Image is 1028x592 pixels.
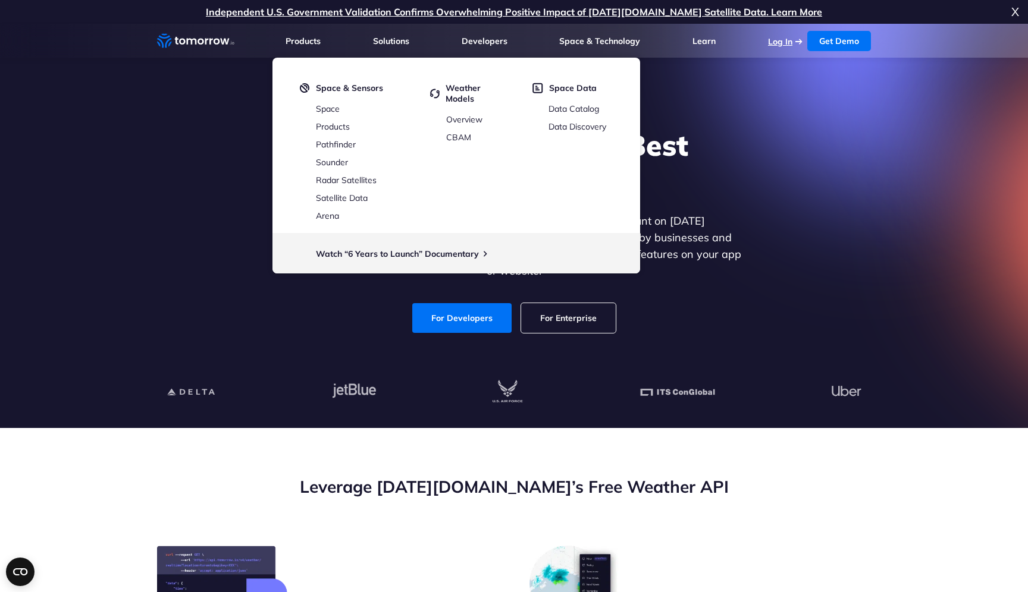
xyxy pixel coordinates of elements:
a: Data Discovery [549,121,606,132]
a: Satellite Data [316,193,368,203]
a: Products [316,121,350,132]
img: space-data.svg [532,83,543,93]
a: Pathfinder [316,139,356,150]
a: CBAM [446,132,471,143]
img: satelight.svg [300,83,310,93]
span: Weather Models [446,83,510,104]
a: Products [286,36,321,46]
a: Independent U.S. Government Validation Confirms Overwhelming Positive Impact of [DATE][DOMAIN_NAM... [206,6,822,18]
span: Space Data [549,83,597,93]
a: Learn [692,36,716,46]
a: Watch “6 Years to Launch” Documentary [316,248,479,259]
a: Developers [462,36,507,46]
span: Space & Sensors [316,83,383,93]
a: Arena [316,210,339,221]
a: Log In [768,36,792,47]
img: cycled.svg [430,83,440,104]
a: Sounder [316,157,348,168]
a: Radar Satellites [316,175,377,185]
h2: Leverage [DATE][DOMAIN_NAME]’s Free Weather API [157,476,871,498]
a: Data Catalog [549,103,599,114]
a: Overview [446,114,482,125]
button: Open CMP widget [6,558,35,586]
a: For Developers [412,303,512,333]
a: Space & Technology [559,36,640,46]
a: Space [316,103,340,114]
a: For Enterprise [521,303,616,333]
a: Home link [157,32,234,50]
a: Get Demo [807,31,871,51]
a: Solutions [373,36,409,46]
